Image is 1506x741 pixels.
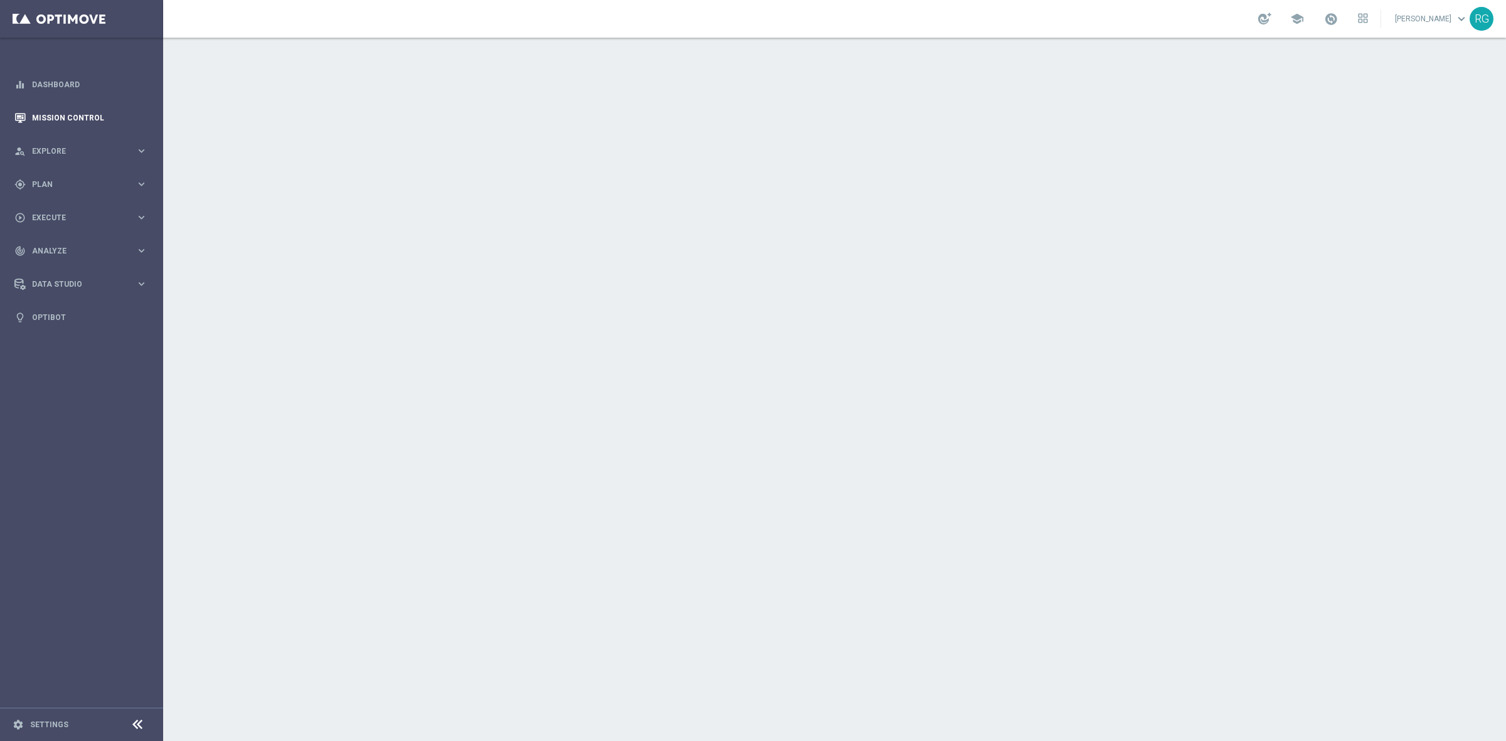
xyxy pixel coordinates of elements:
[32,181,136,188] span: Plan
[32,280,136,288] span: Data Studio
[32,68,147,101] a: Dashboard
[13,719,24,730] i: settings
[14,279,136,290] div: Data Studio
[14,246,148,256] button: track_changes Analyze keyboard_arrow_right
[1470,7,1493,31] div: RG
[14,101,147,134] div: Mission Control
[32,301,147,334] a: Optibot
[14,146,136,157] div: Explore
[14,179,26,190] i: gps_fixed
[32,147,136,155] span: Explore
[14,79,26,90] i: equalizer
[14,312,26,323] i: lightbulb
[1455,12,1468,26] span: keyboard_arrow_down
[136,278,147,290] i: keyboard_arrow_right
[136,245,147,257] i: keyboard_arrow_right
[136,145,147,157] i: keyboard_arrow_right
[14,279,148,289] button: Data Studio keyboard_arrow_right
[14,212,136,223] div: Execute
[14,68,147,101] div: Dashboard
[30,721,68,728] a: Settings
[14,146,148,156] button: person_search Explore keyboard_arrow_right
[14,245,26,257] i: track_changes
[1290,12,1304,26] span: school
[14,179,136,190] div: Plan
[32,214,136,221] span: Execute
[14,179,148,189] button: gps_fixed Plan keyboard_arrow_right
[14,80,148,90] button: equalizer Dashboard
[1394,9,1470,28] a: [PERSON_NAME]keyboard_arrow_down
[14,146,26,157] i: person_search
[136,178,147,190] i: keyboard_arrow_right
[14,213,148,223] button: play_circle_outline Execute keyboard_arrow_right
[32,247,136,255] span: Analyze
[14,113,148,123] button: Mission Control
[14,312,148,323] button: lightbulb Optibot
[32,101,147,134] a: Mission Control
[14,212,26,223] i: play_circle_outline
[14,245,136,257] div: Analyze
[14,301,147,334] div: Optibot
[136,211,147,223] i: keyboard_arrow_right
